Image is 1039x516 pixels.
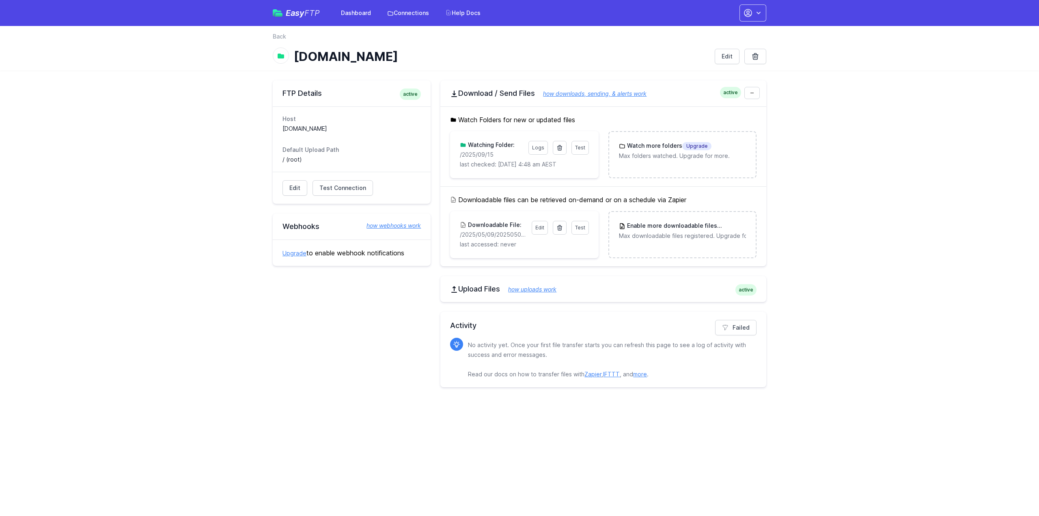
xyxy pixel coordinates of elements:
[450,89,757,98] h2: Download / Send Files
[450,284,757,294] h2: Upload Files
[282,155,421,164] dd: / (root)
[282,146,421,154] dt: Default Upload Path
[336,6,376,20] a: Dashboard
[460,151,523,159] p: /2025/09/15
[440,6,485,20] a: Help Docs
[735,284,757,296] span: active
[273,240,431,266] div: to enable webhook notifications
[619,232,746,240] p: Max downloadable files registered. Upgrade for more.
[571,141,589,155] a: Test
[584,371,601,378] a: Zapier
[286,9,320,17] span: Easy
[460,240,588,248] p: last accessed: never
[715,320,757,335] a: Failed
[313,180,373,196] a: Test Connection
[625,142,711,150] h3: Watch more folders
[319,184,366,192] span: Test Connection
[609,212,756,250] a: Enable more downloadable filesUpgrade Max downloadable files registered. Upgrade for more.
[460,160,588,168] p: last checked: [DATE] 4:48 am AEST
[294,49,708,64] h1: [DOMAIN_NAME]
[450,195,757,205] h5: Downloadable files can be retrieved on-demand or on a schedule via Zapier
[571,221,589,235] a: Test
[282,125,421,133] dd: [DOMAIN_NAME]
[468,340,750,379] p: No activity yet. Once your first file transfer starts you can refresh this page to see a log of a...
[273,9,320,17] a: EasyFTP
[575,145,585,151] span: Test
[466,141,515,149] h3: Watching Folder:
[717,222,746,230] span: Upgrade
[282,115,421,123] dt: Host
[528,141,548,155] a: Logs
[400,89,421,100] span: active
[500,286,556,293] a: how uploads work
[304,8,320,18] span: FTP
[619,152,746,160] p: Max folders watched. Upgrade for more.
[633,371,647,378] a: more
[575,225,585,231] span: Test
[282,89,421,98] h2: FTP Details
[382,6,434,20] a: Connections
[535,90,647,97] a: how downloads, sending, & alerts work
[532,221,548,235] a: Edit
[450,115,757,125] h5: Watch Folders for new or updated files
[282,250,306,257] a: Upgrade
[715,49,739,64] a: Edit
[282,180,307,196] a: Edit
[603,371,620,378] a: IFTTT
[720,87,741,98] span: active
[358,222,421,230] a: how webhooks work
[460,231,526,239] p: /2025/05/09/20250509171559_inbound_0422652309_0756011820.mp3
[466,221,522,229] h3: Downloadable File:
[282,222,421,231] h2: Webhooks
[682,142,711,150] span: Upgrade
[273,32,286,41] a: Back
[273,9,282,17] img: easyftp_logo.png
[625,222,746,230] h3: Enable more downloadable files
[273,32,766,45] nav: Breadcrumb
[450,320,757,331] h2: Activity
[609,132,756,170] a: Watch more foldersUpgrade Max folders watched. Upgrade for more.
